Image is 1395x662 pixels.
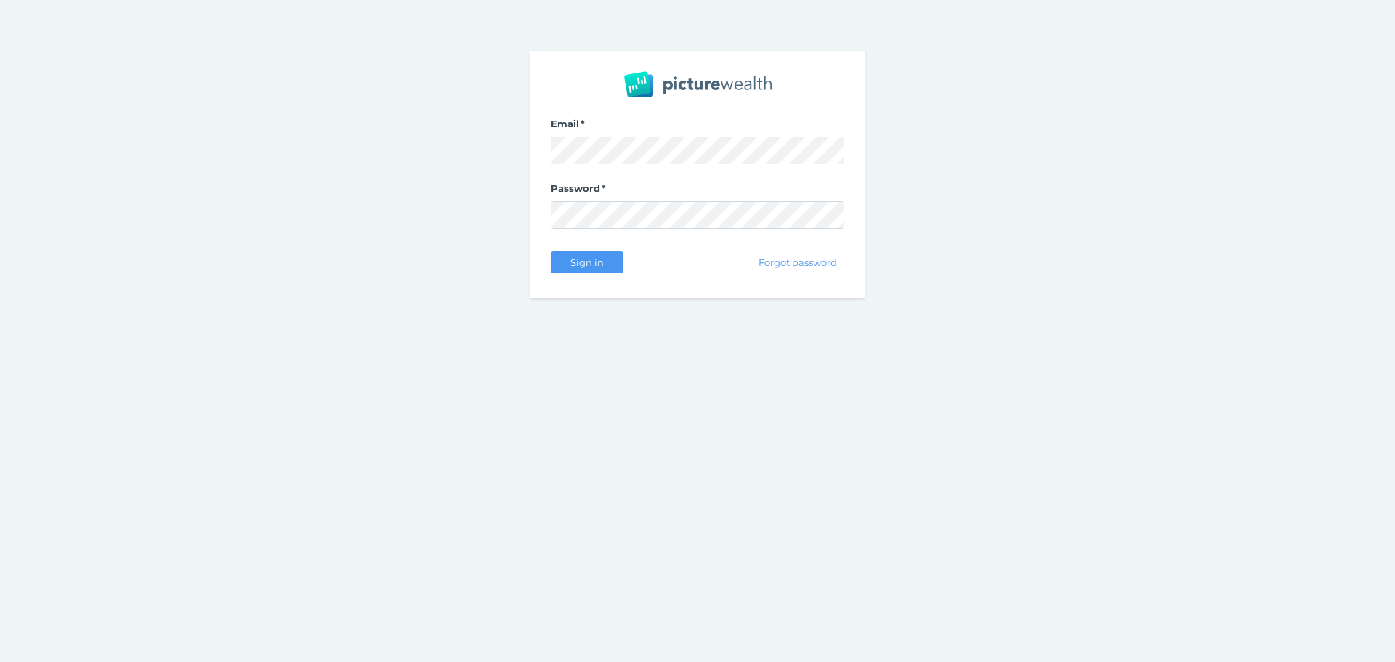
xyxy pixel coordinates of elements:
button: Sign in [551,251,623,273]
button: Forgot password [752,251,844,273]
img: PW [624,71,772,97]
span: Sign in [564,257,610,268]
label: Email [551,118,844,137]
label: Password [551,182,844,201]
span: Forgot password [753,257,844,268]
